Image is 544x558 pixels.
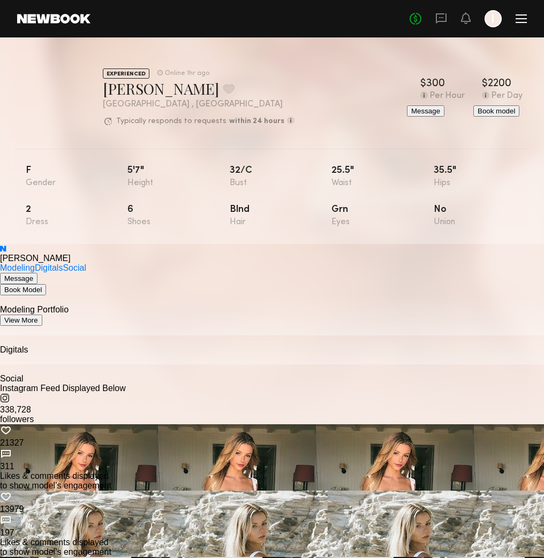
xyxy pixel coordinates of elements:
div: [GEOGRAPHIC_DATA] , [GEOGRAPHIC_DATA] [103,100,294,109]
div: Blnd [230,205,331,227]
div: 35.5" [434,166,535,188]
div: 2 [26,205,127,227]
div: No [434,205,535,227]
div: Grn [331,205,433,227]
div: [PERSON_NAME] [103,79,294,98]
div: EXPERIENCED [103,68,149,79]
a: Social [63,263,86,272]
div: $ [482,79,488,89]
p: Typically responds to requests [116,118,226,125]
div: F [26,166,127,188]
div: 6 [127,205,229,227]
div: 5'7" [127,166,229,188]
div: 25.5" [331,166,433,188]
div: Per Day [492,91,523,101]
a: Book model [473,105,535,117]
div: $ [420,79,426,89]
div: 300 [426,79,445,89]
a: I [485,10,502,27]
div: 32/c [230,166,331,188]
b: within 24 hours [229,118,284,125]
button: Message [407,105,444,117]
div: Per Hour [430,91,465,101]
button: Book model [473,105,519,117]
a: Digitals [35,263,63,272]
div: 2200 [488,79,511,89]
div: Online 1hr ago [165,70,209,77]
